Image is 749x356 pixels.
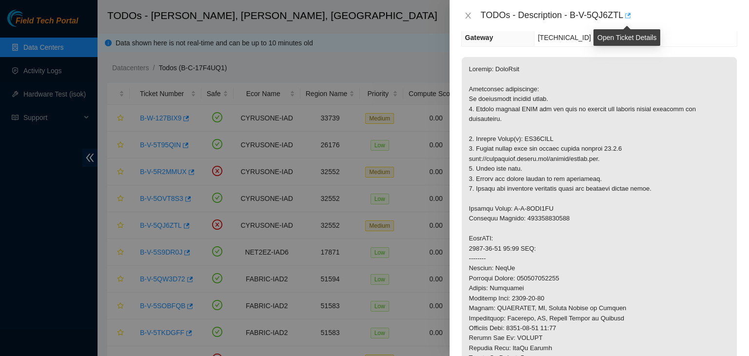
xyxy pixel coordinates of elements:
span: close [464,12,472,20]
span: [TECHNICAL_ID] [538,34,591,41]
button: Close [461,11,475,20]
div: TODOs - Description - B-V-5QJ6ZTL [481,8,737,23]
span: Gateway [465,34,493,41]
div: Open Ticket Details [593,29,660,46]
